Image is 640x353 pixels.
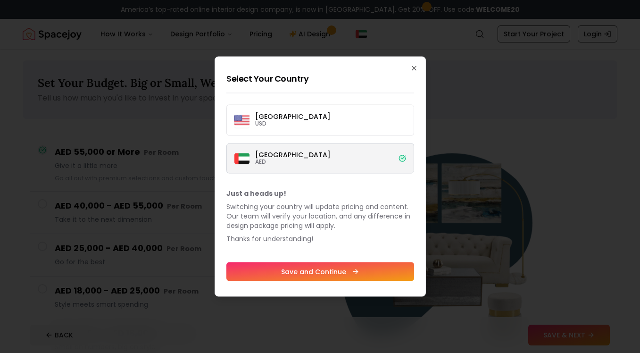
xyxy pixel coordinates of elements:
p: AED [255,158,331,166]
p: [GEOGRAPHIC_DATA] [255,151,331,158]
img: United States [234,113,249,128]
button: Save and Continue [226,262,414,281]
p: Thanks for understanding! [226,234,414,244]
p: Switching your country will update pricing and content. Our team will verify your location, and a... [226,202,414,230]
h2: Select Your Country [226,72,414,85]
b: Just a heads up! [226,189,286,198]
img: Dubai [234,153,249,164]
p: [GEOGRAPHIC_DATA] [255,113,331,120]
p: USD [255,120,331,127]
